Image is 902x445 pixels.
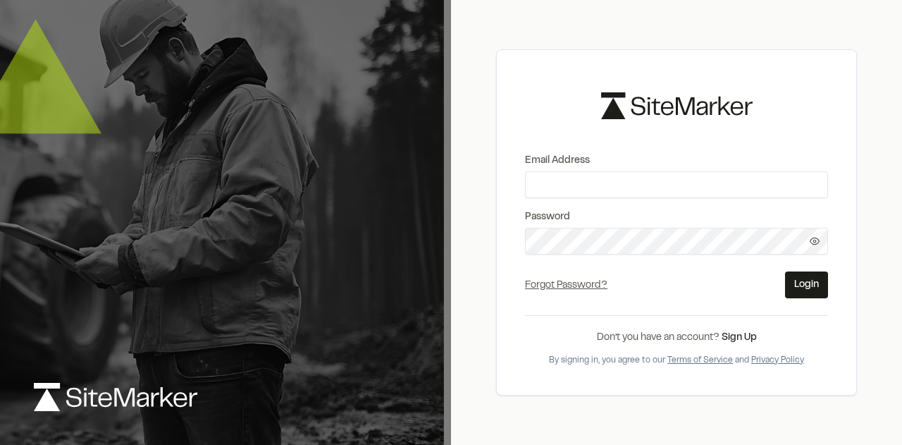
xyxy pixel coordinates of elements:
button: Privacy Policy [751,354,804,367]
div: Don’t you have an account? [525,330,828,346]
a: Sign Up [722,334,757,342]
a: Forgot Password? [525,281,607,290]
img: logo-white-rebrand.svg [34,383,197,411]
button: Terms of Service [667,354,733,367]
div: By signing in, you agree to our and [525,354,828,367]
button: Login [785,272,828,298]
img: logo-black-rebrand.svg [601,92,753,118]
label: Email Address [525,153,828,169]
label: Password [525,209,828,225]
